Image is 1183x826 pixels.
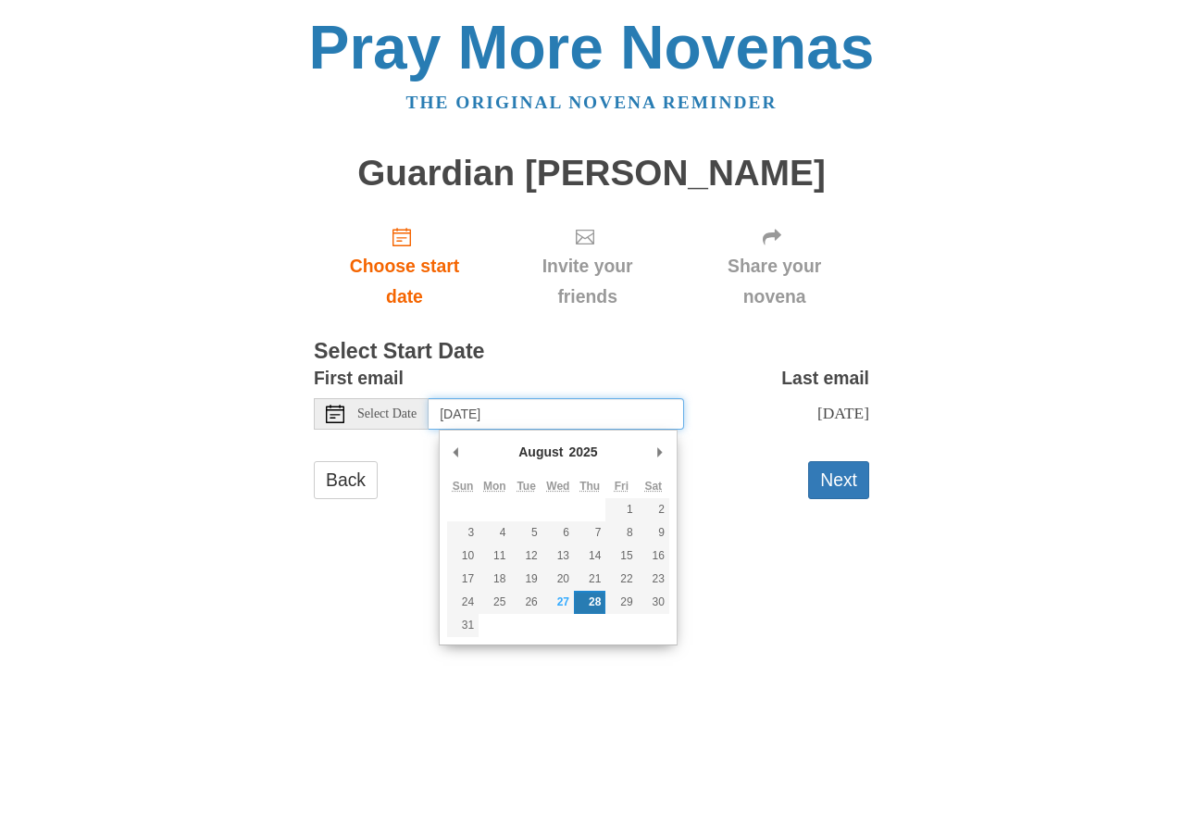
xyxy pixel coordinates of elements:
[579,480,600,493] abbr: Thursday
[638,521,669,544] button: 9
[510,544,542,568] button: 12
[542,568,574,591] button: 20
[447,568,479,591] button: 17
[605,568,637,591] button: 22
[517,480,535,493] abbr: Tuesday
[542,521,574,544] button: 6
[429,398,684,430] input: Use the arrow keys to pick a date
[510,521,542,544] button: 5
[574,544,605,568] button: 14
[510,568,542,591] button: 19
[357,407,417,420] span: Select Date
[314,340,869,364] h3: Select Start Date
[332,251,477,312] span: Choose start date
[514,251,661,312] span: Invite your friends
[542,591,574,614] button: 27
[566,438,600,466] div: 2025
[574,568,605,591] button: 21
[479,521,510,544] button: 4
[638,591,669,614] button: 30
[479,591,510,614] button: 25
[542,544,574,568] button: 13
[447,591,479,614] button: 24
[638,544,669,568] button: 16
[447,438,466,466] button: Previous Month
[510,591,542,614] button: 26
[447,544,479,568] button: 10
[651,438,669,466] button: Next Month
[516,438,566,466] div: August
[605,544,637,568] button: 15
[615,480,629,493] abbr: Friday
[314,363,404,394] label: First email
[309,13,875,81] a: Pray More Novenas
[644,480,662,493] abbr: Saturday
[679,211,869,321] div: Click "Next" to confirm your start date first.
[453,480,474,493] abbr: Sunday
[479,568,510,591] button: 18
[483,480,506,493] abbr: Monday
[574,591,605,614] button: 28
[817,404,869,422] span: [DATE]
[479,544,510,568] button: 11
[638,568,669,591] button: 23
[808,461,869,499] button: Next
[574,521,605,544] button: 7
[406,93,778,112] a: The original novena reminder
[314,154,869,194] h1: Guardian [PERSON_NAME]
[495,211,679,321] div: Click "Next" to confirm your start date first.
[605,521,637,544] button: 8
[605,591,637,614] button: 29
[314,461,378,499] a: Back
[314,211,495,321] a: Choose start date
[781,363,869,394] label: Last email
[638,498,669,521] button: 2
[605,498,637,521] button: 1
[447,614,479,637] button: 31
[546,480,569,493] abbr: Wednesday
[447,521,479,544] button: 3
[698,251,851,312] span: Share your novena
